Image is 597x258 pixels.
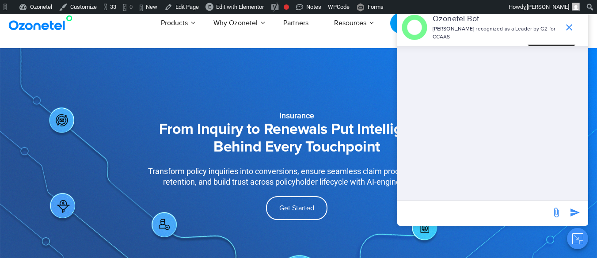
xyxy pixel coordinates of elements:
[266,196,327,220] a: Get Started
[279,205,314,212] span: Get Started
[402,15,427,40] img: header
[113,112,481,120] div: Insurance
[113,121,481,156] h2: From Inquiry to Renewals Put Intelligence Behind Every Touchpoint
[201,8,270,38] a: Why Ozonetel
[402,205,547,221] div: new-msg-input
[560,19,578,36] span: end chat or minimize
[321,8,379,38] a: Resources
[433,25,559,41] p: [PERSON_NAME] recognized as a Leader by G2 for CCAAS
[548,204,565,221] span: send message
[433,13,559,25] p: Ozonetel Bot
[216,4,264,10] span: Edit with Elementor
[567,228,588,249] button: Close chat
[135,166,459,187] div: Transform policy inquiries into conversions, ensure seamless claim processing, boost retention, a...
[270,8,321,38] a: Partners
[390,13,466,34] a: Request a Demo
[527,4,569,10] span: [PERSON_NAME]
[566,204,584,221] span: send message
[148,8,201,38] a: Products
[284,4,289,10] div: Focus keyphrase not set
